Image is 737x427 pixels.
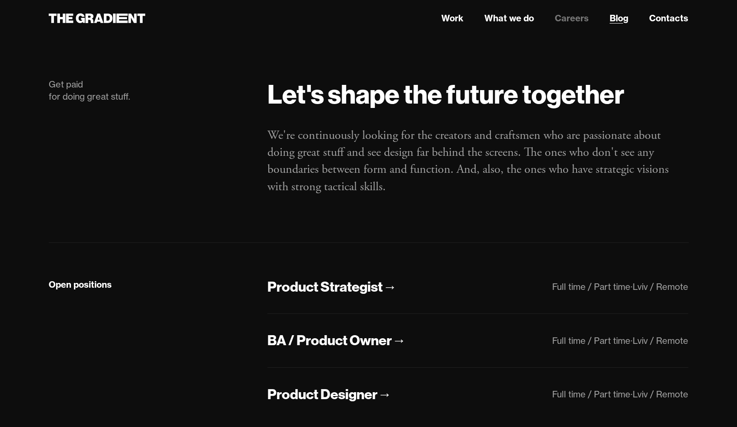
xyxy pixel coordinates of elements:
[555,12,589,25] a: Careers
[267,127,688,195] p: We're continuously looking for the creators and craftsmen who are passionate about doing great st...
[267,278,383,296] div: Product Strategist
[267,278,397,296] a: Product Strategist→
[377,385,391,403] div: →
[267,385,391,404] a: Product Designer→
[49,279,112,290] strong: Open positions
[267,331,392,350] div: BA / Product Owner
[649,12,688,25] a: Contacts
[267,331,406,350] a: BA / Product Owner→
[267,77,624,111] strong: Let's shape the future together
[484,12,534,25] a: What we do
[633,389,688,400] div: Lviv / Remote
[552,281,630,292] div: Full time / Part time
[552,389,630,400] div: Full time / Part time
[630,389,633,400] div: ·
[633,335,688,346] div: Lviv / Remote
[383,278,397,296] div: →
[552,335,630,346] div: Full time / Part time
[633,281,688,292] div: Lviv / Remote
[630,281,633,292] div: ·
[49,78,250,103] div: Get paid for doing great stuff.
[630,335,633,346] div: ·
[610,12,628,25] a: Blog
[392,331,406,350] div: →
[441,12,464,25] a: Work
[267,385,377,403] div: Product Designer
